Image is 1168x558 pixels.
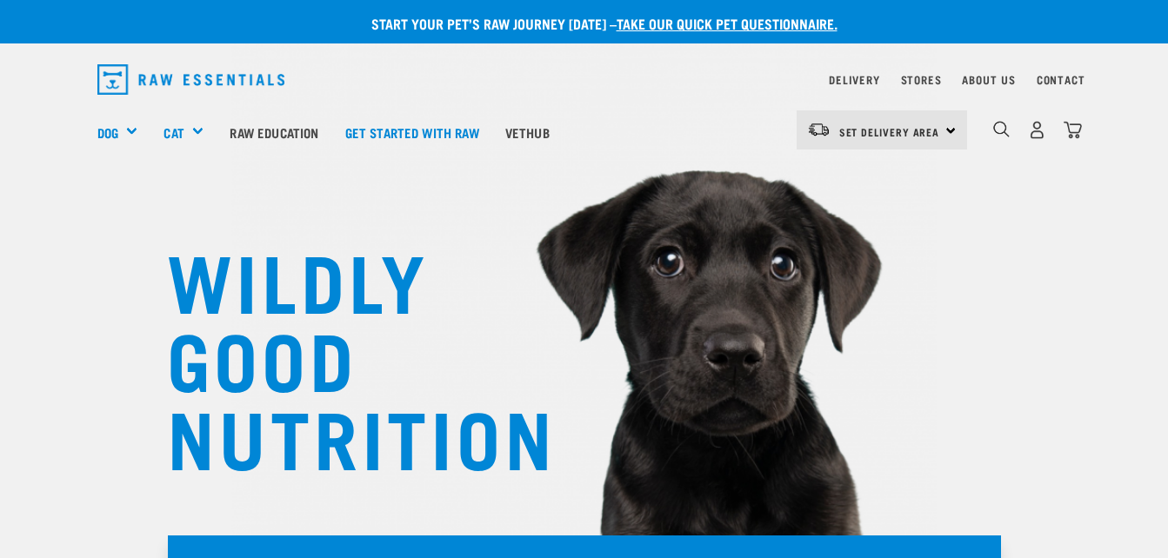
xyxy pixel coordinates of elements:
[993,121,1010,137] img: home-icon-1@2x.png
[617,19,838,27] a: take our quick pet questionnaire.
[492,97,563,167] a: Vethub
[1037,76,1085,83] a: Contact
[97,64,285,95] img: Raw Essentials Logo
[83,57,1085,102] nav: dropdown navigation
[962,76,1015,83] a: About Us
[807,122,831,137] img: van-moving.png
[1064,121,1082,139] img: home-icon@2x.png
[839,129,940,135] span: Set Delivery Area
[217,97,331,167] a: Raw Education
[901,76,942,83] a: Stores
[164,123,184,143] a: Cat
[97,123,118,143] a: Dog
[1028,121,1046,139] img: user.png
[332,97,492,167] a: Get started with Raw
[167,239,515,474] h1: WILDLY GOOD NUTRITION
[829,76,879,83] a: Delivery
